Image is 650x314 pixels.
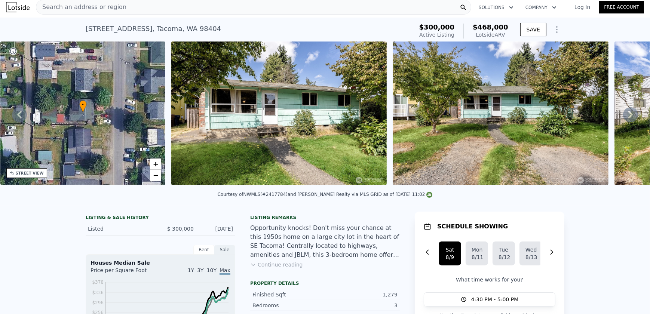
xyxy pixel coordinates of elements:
div: 8/11 [472,253,482,261]
div: Opportunity knocks! Don't miss your chance at this 1950s home on a large city lot in the heart of... [250,224,400,259]
div: • [79,100,87,113]
p: What time works for you? [424,276,555,283]
span: Search an address or region [36,3,126,12]
span: + [153,159,158,169]
div: [STREET_ADDRESS] , Tacoma , WA 98404 [86,24,221,34]
a: Free Account [599,1,644,13]
div: 8/12 [499,253,509,261]
span: Max [220,267,230,275]
div: Rent [193,245,214,255]
img: Sale: 167390632 Parcel: 100982748 [393,41,608,185]
tspan: $296 [92,300,104,305]
span: − [153,170,158,180]
span: Active Listing [419,32,454,38]
div: 8/13 [525,253,536,261]
a: Log In [565,3,599,11]
span: 1Y [188,267,194,273]
a: Zoom out [150,170,161,181]
button: Continue reading [250,261,303,268]
div: Courtesy of NWMLS (#2417784) and [PERSON_NAME] Realty via MLS GRID as of [DATE] 11:02 [218,192,433,197]
img: Lotside [6,2,30,12]
div: 3 [325,302,398,309]
div: Mon [472,246,482,253]
h1: SCHEDULE SHOWING [437,222,508,231]
span: $468,000 [473,23,508,31]
button: Sat8/9 [439,241,461,265]
div: Price per Square Foot [91,267,160,278]
div: Listing remarks [250,215,400,221]
div: [DATE] [200,225,233,233]
div: Sale [214,245,235,255]
tspan: $378 [92,280,104,285]
div: Listed [88,225,154,233]
button: Show Options [549,22,564,37]
button: Solutions [473,1,519,14]
span: 10Y [207,267,217,273]
img: NWMLS Logo [426,192,432,198]
span: 4:30 PM - 5:00 PM [471,296,519,303]
button: 4:30 PM - 5:00 PM [424,292,555,307]
a: Zoom in [150,158,161,170]
button: Tue8/12 [493,241,515,265]
button: Wed8/13 [519,241,542,265]
button: Company [519,1,562,14]
span: 3Y [197,267,203,273]
div: 8/9 [445,253,455,261]
div: Sat [445,246,455,253]
div: Wed [525,246,536,253]
button: Mon8/11 [466,241,488,265]
img: Sale: 167390632 Parcel: 100982748 [171,41,387,185]
div: LISTING & SALE HISTORY [86,215,235,222]
div: STREET VIEW [16,170,44,176]
button: SAVE [520,23,546,36]
div: 1,279 [325,291,398,298]
div: Finished Sqft [252,291,325,298]
tspan: $336 [92,290,104,295]
div: Houses Median Sale [91,259,230,267]
span: • [79,101,87,108]
span: $ 300,000 [167,226,194,232]
div: Tue [499,246,509,253]
div: Bedrooms [252,302,325,309]
div: Lotside ARV [473,31,508,39]
span: $300,000 [419,23,455,31]
div: Property details [250,280,400,286]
